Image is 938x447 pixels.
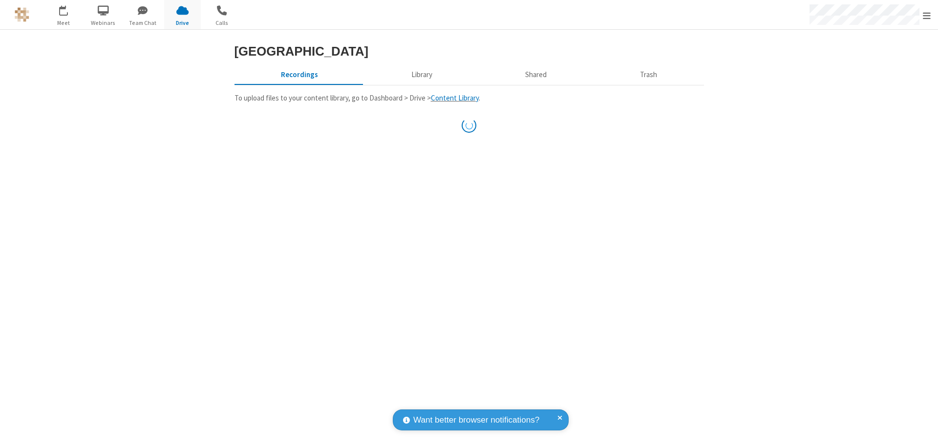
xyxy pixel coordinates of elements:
p: To upload files to your content library, go to Dashboard > Drive > . [234,93,704,104]
a: Content Library [431,93,479,102]
button: Recorded meetings [234,65,365,84]
div: 1 [66,5,72,13]
button: Content library [364,65,479,84]
span: Team Chat [125,19,161,27]
button: Shared during meetings [479,65,594,84]
iframe: Chat [914,422,931,440]
span: Calls [204,19,240,27]
span: Webinars [85,19,122,27]
img: QA Selenium DO NOT DELETE OR CHANGE [15,7,29,22]
span: Want better browser notifications? [413,414,539,427]
h3: [GEOGRAPHIC_DATA] [234,44,704,58]
span: Meet [45,19,82,27]
span: Drive [164,19,201,27]
button: Trash [594,65,704,84]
